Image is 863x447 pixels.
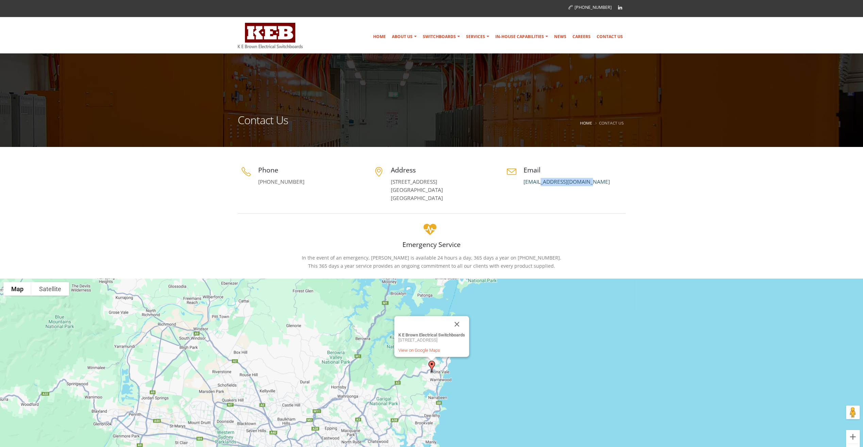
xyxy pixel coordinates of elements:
[493,30,551,44] a: In-house Capabilities
[398,348,440,353] a: View on Google Maps
[258,165,360,175] h4: Phone
[580,120,592,126] a: Home
[420,30,463,44] a: Switchboards
[594,119,624,127] li: Contact Us
[570,30,593,44] a: Careers
[568,4,612,10] a: [PHONE_NUMBER]
[524,178,610,185] a: [EMAIL_ADDRESS][DOMAIN_NAME]
[398,332,465,337] strong: K E Brown Electrical Switchboards
[238,23,303,48] img: K E Brown Electrical Switchboards
[846,430,860,444] button: Zoom in
[615,2,625,13] a: Linkedin
[3,282,31,296] button: Show street map
[238,240,626,249] h4: Emergency Service
[524,165,626,175] h4: Email
[391,178,443,202] a: [STREET_ADDRESS][GEOGRAPHIC_DATA][GEOGRAPHIC_DATA]
[391,165,493,175] h4: Address
[398,332,465,353] div: [STREET_ADDRESS]
[238,254,626,270] p: In the event of an emergency, [PERSON_NAME] is available 24 hours a day, 365 days a year on [PHON...
[389,30,419,44] a: About Us
[370,30,388,44] a: Home
[594,30,626,44] a: Contact Us
[258,178,304,185] a: [PHONE_NUMBER]
[551,30,569,44] a: News
[238,115,288,134] h1: Contact Us
[449,316,465,332] button: Close
[31,282,69,296] button: Show satellite imagery
[463,30,492,44] a: Services
[846,405,860,419] button: Drag Pegman onto the map to open Street View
